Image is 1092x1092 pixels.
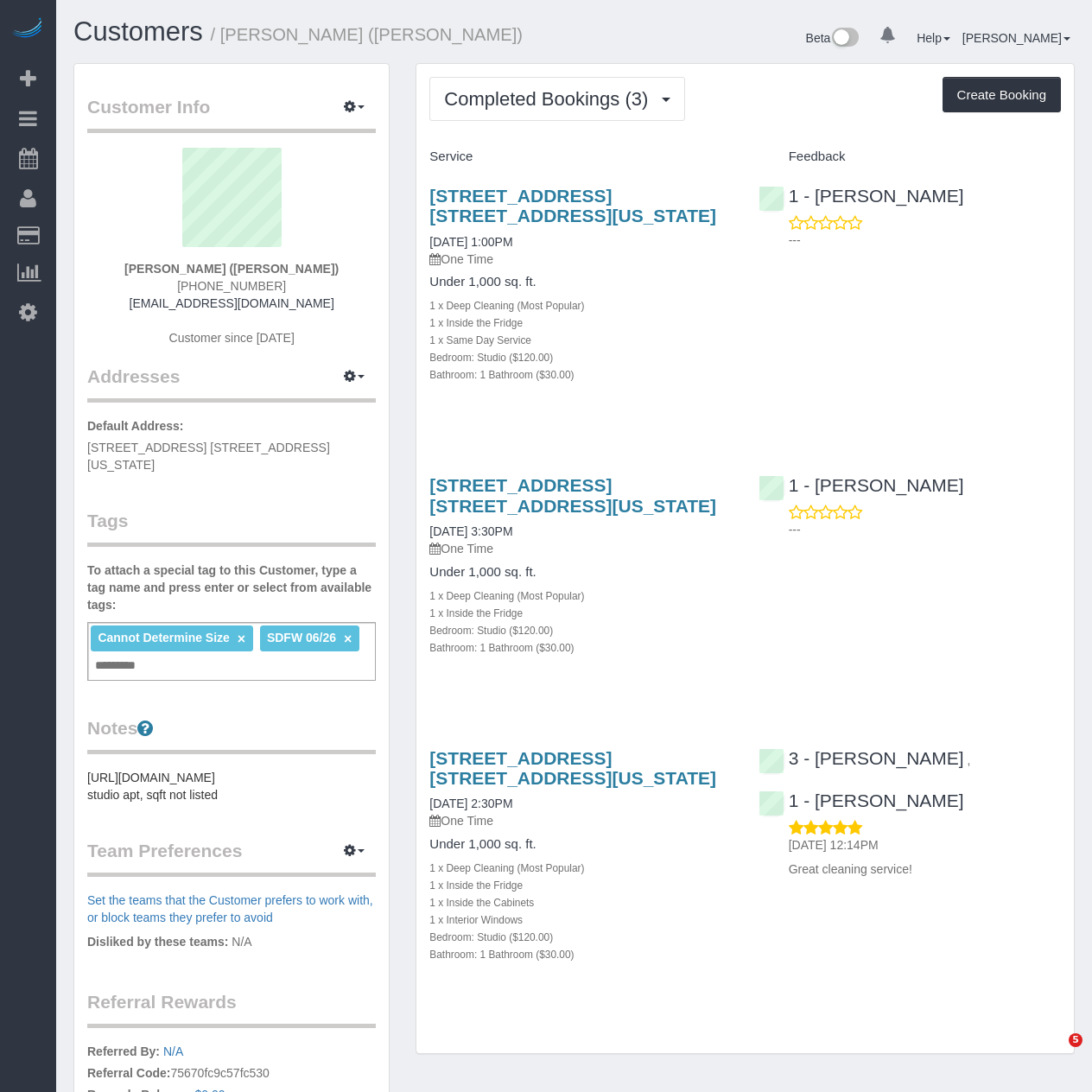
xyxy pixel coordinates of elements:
small: Bedroom: Studio ($120.00) [429,931,553,943]
a: [EMAIL_ADDRESS][DOMAIN_NAME] [130,296,334,310]
small: Bedroom: Studio ($120.00) [429,352,553,364]
label: Default Address: [87,417,184,435]
a: [PERSON_NAME] [962,31,1070,45]
a: [STREET_ADDRESS] [STREET_ADDRESS][US_STATE] [429,186,716,225]
a: [STREET_ADDRESS] [STREET_ADDRESS][US_STATE] [429,475,716,515]
small: 1 x Inside the Cabinets [429,897,534,909]
a: × [344,632,352,646]
small: / [PERSON_NAME] ([PERSON_NAME]) [211,25,523,44]
a: [DATE] 1:00PM [429,235,512,249]
p: One Time [429,812,732,829]
p: --- [789,232,1061,249]
span: Completed Bookings (3) [444,88,657,110]
pre: [URL][DOMAIN_NAME] studio apt, sqft not listed [87,769,376,803]
a: Beta [806,31,860,45]
legend: Tags [87,508,376,547]
h4: Under 1,000 sq. ft. [429,565,732,580]
h4: Under 1,000 sq. ft. [429,837,732,852]
span: Customer since [DATE] [169,331,295,345]
label: Referral Code: [87,1064,170,1082]
small: 1 x Deep Cleaning (Most Popular) [429,590,584,602]
small: 1 x Inside the Fridge [429,879,523,892]
small: 1 x Deep Cleaning (Most Popular) [429,862,584,874]
a: Set the teams that the Customer prefers to work with, or block teams they prefer to avoid [87,893,373,924]
h4: Under 1,000 sq. ft. [429,275,732,289]
p: [DATE] 12:14PM [789,836,1061,854]
small: Bathroom: 1 Bathroom ($30.00) [429,642,574,654]
a: 3 - [PERSON_NAME] [759,748,964,768]
button: Create Booking [943,77,1061,113]
span: SDFW 06/26 [267,631,336,644]
small: Bedroom: Studio ($120.00) [429,625,553,637]
img: New interface [830,28,859,50]
a: [DATE] 3:30PM [429,524,512,538]
small: Bathroom: 1 Bathroom ($30.00) [429,949,574,961]
small: 1 x Inside the Fridge [429,607,523,619]
p: One Time [429,251,732,268]
small: 1 x Same Day Service [429,334,531,346]
a: N/A [163,1044,183,1058]
a: [STREET_ADDRESS] [STREET_ADDRESS][US_STATE] [429,748,716,788]
button: Completed Bookings (3) [429,77,685,121]
small: 1 x Deep Cleaning (Most Popular) [429,300,584,312]
legend: Referral Rewards [87,989,376,1028]
a: 1 - [PERSON_NAME] [759,790,964,810]
label: To attach a special tag to this Customer, type a tag name and press enter or select from availabl... [87,562,376,613]
span: 5 [1069,1033,1082,1047]
p: --- [789,521,1061,538]
iframe: Intercom live chat [1033,1033,1075,1075]
span: [STREET_ADDRESS] [STREET_ADDRESS][US_STATE] [87,441,330,472]
p: Great cleaning service! [789,860,1061,878]
a: [DATE] 2:30PM [429,797,512,810]
span: [PHONE_NUMBER] [177,279,286,293]
h4: Feedback [759,149,1061,164]
a: 1 - [PERSON_NAME] [759,186,964,206]
small: 1 x Inside the Fridge [429,317,523,329]
legend: Customer Info [87,94,376,133]
strong: [PERSON_NAME] ([PERSON_NAME]) [124,262,339,276]
label: Disliked by these teams: [87,933,228,950]
span: Cannot Determine Size [98,631,229,644]
label: Referred By: [87,1043,160,1060]
a: Customers [73,16,203,47]
a: 1 - [PERSON_NAME] [759,475,964,495]
a: × [238,632,245,646]
small: Bathroom: 1 Bathroom ($30.00) [429,369,574,381]
small: 1 x Interior Windows [429,914,523,926]
a: Help [917,31,950,45]
span: , [968,753,971,767]
legend: Team Preferences [87,838,376,877]
span: N/A [232,935,251,949]
img: Automaid Logo [10,17,45,41]
legend: Notes [87,715,376,754]
p: One Time [429,540,732,557]
h4: Service [429,149,732,164]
